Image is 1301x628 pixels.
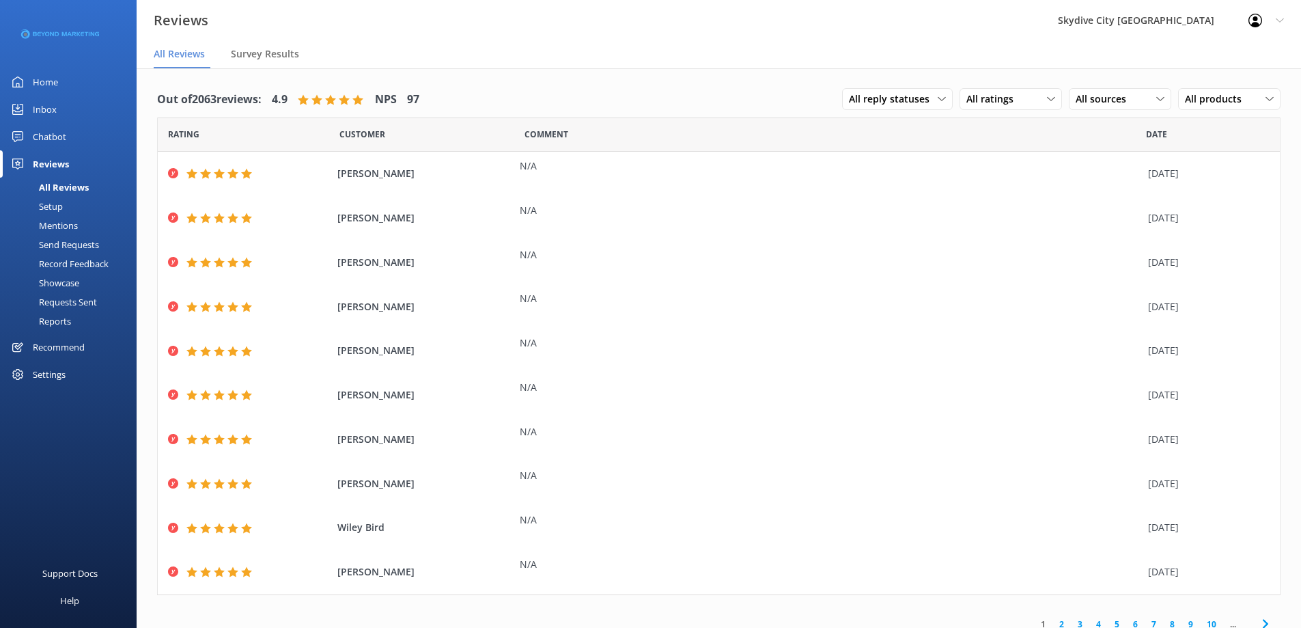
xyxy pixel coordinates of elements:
div: N/A [520,336,1141,351]
div: Chatbot [33,123,66,150]
span: [PERSON_NAME] [337,166,514,181]
span: [PERSON_NAME] [337,564,514,579]
span: [PERSON_NAME] [337,343,514,358]
div: All Reviews [8,178,89,197]
div: [DATE] [1148,343,1263,358]
span: [PERSON_NAME] [337,387,514,402]
div: Requests Sent [8,292,97,312]
div: [DATE] [1148,255,1263,270]
div: [DATE] [1148,299,1263,314]
div: Help [60,587,79,614]
a: Mentions [8,216,137,235]
div: Send Requests [8,235,99,254]
span: Date [339,128,385,141]
span: [PERSON_NAME] [337,476,514,491]
a: Reports [8,312,137,331]
a: Record Feedback [8,254,137,273]
div: N/A [520,203,1141,218]
a: Showcase [8,273,137,292]
span: [PERSON_NAME] [337,432,514,447]
div: N/A [520,468,1141,483]
span: All Reviews [154,47,205,61]
span: [PERSON_NAME] [337,299,514,314]
div: [DATE] [1148,432,1263,447]
div: Reports [8,312,71,331]
span: Survey Results [231,47,299,61]
div: Setup [8,197,63,216]
h4: 97 [407,91,419,109]
span: Wiley Bird [337,520,514,535]
h3: Reviews [154,10,208,31]
div: Support Docs [42,560,98,587]
div: N/A [520,291,1141,306]
span: Question [524,128,568,141]
h4: 4.9 [272,91,288,109]
div: Settings [33,361,66,388]
h4: Out of 2063 reviews: [157,91,262,109]
span: [PERSON_NAME] [337,255,514,270]
span: [PERSON_NAME] [337,210,514,226]
div: Mentions [8,216,78,235]
div: Recommend [33,333,85,361]
div: N/A [520,424,1141,439]
div: [DATE] [1148,387,1263,402]
a: All Reviews [8,178,137,197]
span: All products [1185,92,1250,107]
div: N/A [520,247,1141,262]
div: [DATE] [1148,564,1263,579]
div: Home [33,68,58,96]
div: [DATE] [1148,166,1263,181]
div: Record Feedback [8,254,109,273]
div: [DATE] [1148,476,1263,491]
span: Date [1146,128,1167,141]
span: All ratings [966,92,1022,107]
div: [DATE] [1148,520,1263,535]
div: Reviews [33,150,69,178]
div: N/A [520,159,1141,174]
div: N/A [520,557,1141,572]
img: 3-1676954853.png [20,23,99,46]
span: Date [168,128,199,141]
span: All sources [1076,92,1134,107]
div: Showcase [8,273,79,292]
div: N/A [520,380,1141,395]
div: N/A [520,513,1141,528]
div: Inbox [33,96,57,123]
div: [DATE] [1148,210,1263,226]
span: All reply statuses [849,92,938,107]
h4: NPS [375,91,397,109]
a: Send Requests [8,235,137,254]
a: Setup [8,197,137,216]
a: Requests Sent [8,292,137,312]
